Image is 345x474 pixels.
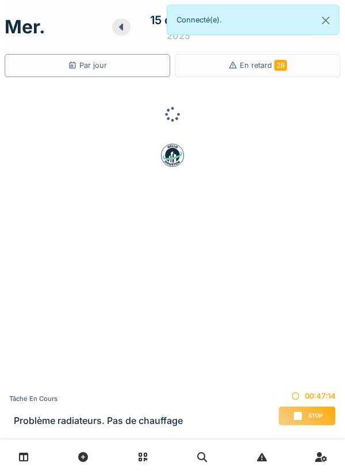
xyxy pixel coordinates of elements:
[5,16,45,38] h1: mer.
[150,12,208,29] div: 15 octobre
[167,5,339,35] div: Connecté(e).
[240,61,287,70] span: En retard
[313,5,339,36] button: Close
[167,29,190,43] div: 2025
[274,60,287,71] span: 28
[278,391,336,402] div: 00:47:14
[308,412,323,420] span: Stop
[68,60,107,71] div: Par jour
[14,415,183,426] h3: Problème radiateurs. Pas de chauffage
[9,394,183,404] div: Tâche en cours
[161,144,184,167] img: badge-BVDL4wpA.svg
